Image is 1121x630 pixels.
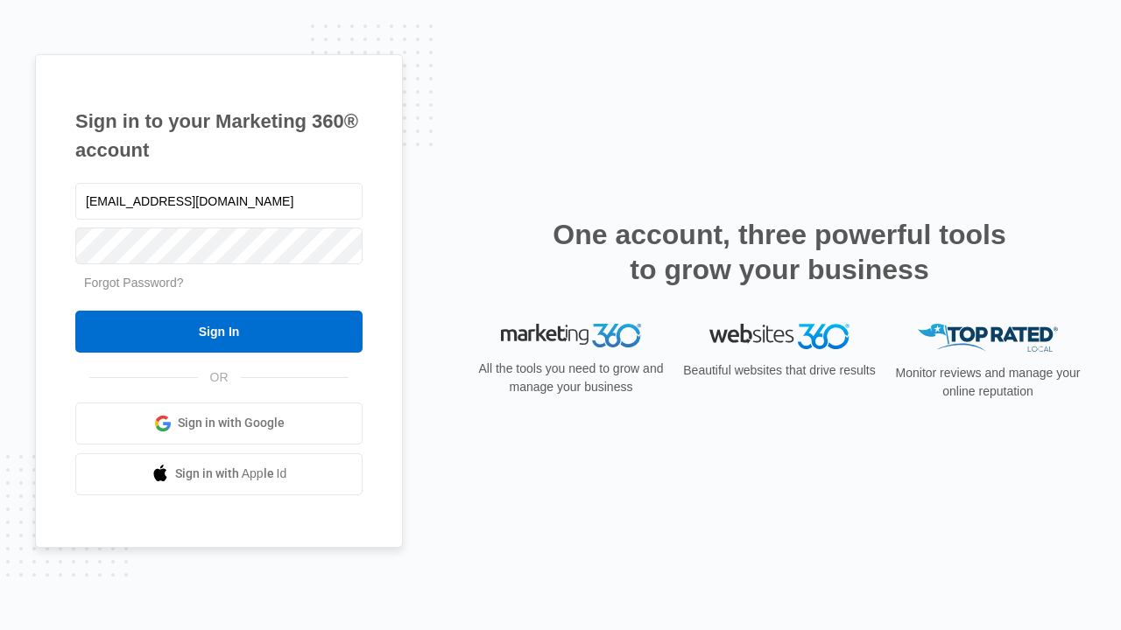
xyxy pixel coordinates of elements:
[501,324,641,348] img: Marketing 360
[178,414,285,432] span: Sign in with Google
[547,217,1012,287] h2: One account, three powerful tools to grow your business
[75,107,363,164] h1: Sign in to your Marketing 360® account
[75,453,363,495] a: Sign in with Apple Id
[473,360,669,396] p: All the tools you need to grow and manage your business
[75,402,363,444] a: Sign in with Google
[75,183,363,220] input: Email
[918,324,1058,353] img: Top Rated Local
[709,324,850,349] img: Websites 360
[75,311,363,353] input: Sign In
[681,361,878,380] p: Beautiful websites that drive results
[84,276,184,290] a: Forgot Password?
[890,364,1086,401] p: Monitor reviews and manage your online reputation
[175,465,287,483] span: Sign in with Apple Id
[198,368,241,387] span: OR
